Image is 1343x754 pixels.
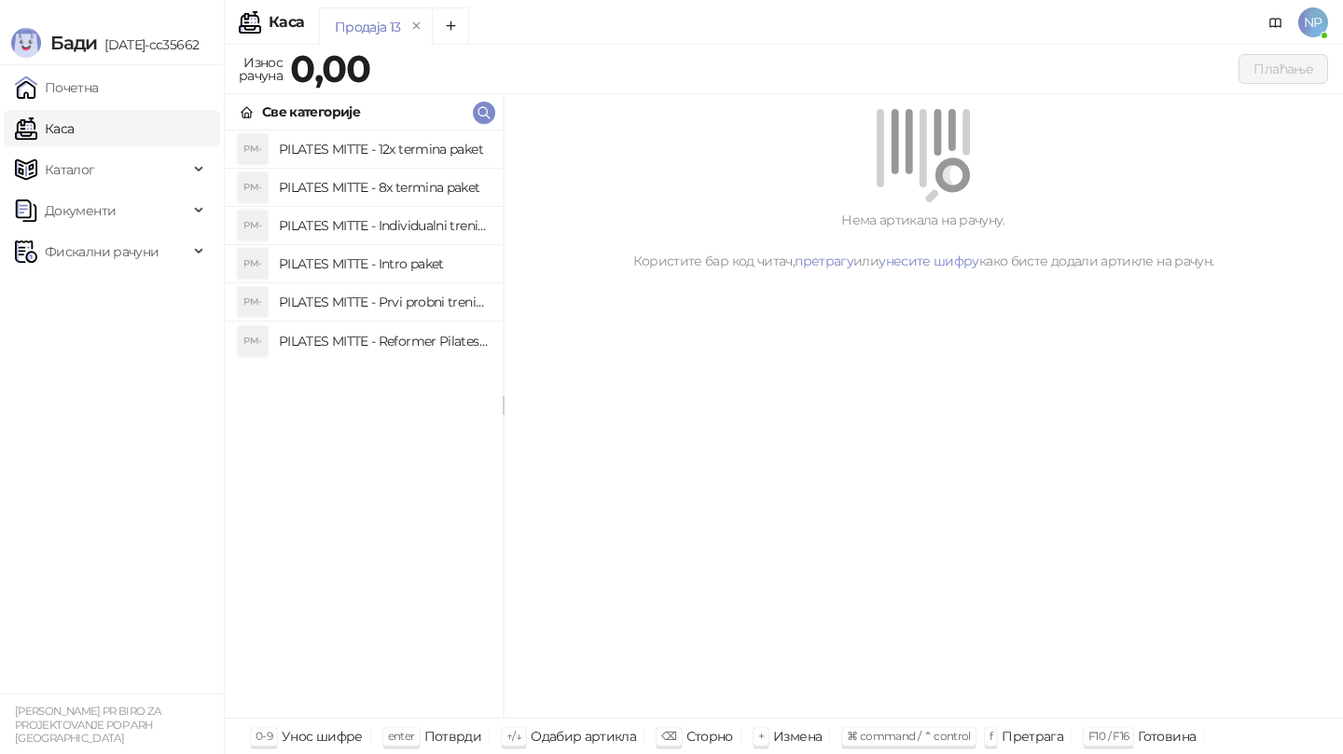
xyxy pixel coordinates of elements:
div: Нема артикала на рачуну. Користите бар код читач, или како бисте додали артикле на рачун. [526,210,1321,271]
span: F10 / F16 [1088,729,1128,743]
div: Каса [269,15,304,30]
div: Унос шифре [282,724,363,748]
button: Плаћање [1239,54,1328,84]
div: Претрага [1002,724,1063,748]
span: ↑/↓ [506,729,521,743]
div: Измена [773,724,822,748]
a: Каса [15,110,74,147]
span: Бади [50,32,97,54]
a: Почетна [15,69,99,106]
div: Све категорије [262,102,360,122]
span: [DATE]-cc35662 [97,36,199,53]
span: enter [388,729,415,743]
div: PM- [238,211,268,240]
a: унесите шифру [879,253,979,269]
div: grid [225,130,503,718]
span: Каталог [45,151,95,188]
div: PM- [238,172,268,202]
h4: PILATES MITTE - Intro paket [279,249,488,279]
div: Готовина [1138,724,1196,748]
h4: PILATES MITTE - Reformer Pilates trening [279,326,488,356]
div: Износ рачуна [235,50,286,88]
a: Документација [1261,7,1291,37]
button: remove [405,19,429,34]
span: ⌘ command / ⌃ control [847,729,971,743]
h4: PILATES MITTE - Individualni trening [279,211,488,240]
div: PM- [238,134,268,164]
span: f [990,729,992,743]
button: Add tab [432,7,469,45]
img: Logo [11,28,41,58]
span: Документи [45,192,116,229]
span: ⌫ [661,729,676,743]
div: PM- [238,287,268,317]
span: Фискални рачуни [45,233,159,270]
div: Одабир артикла [531,724,636,748]
strong: 0,00 [290,46,370,91]
h4: PILATES MITTE - Prvi probni trening [279,287,488,317]
span: + [758,729,764,743]
h4: PILATES MITTE - 8x termina paket [279,172,488,202]
div: PM- [238,249,268,279]
span: 0-9 [256,729,272,743]
a: претрагу [795,253,853,269]
small: [PERSON_NAME] PR BIRO ZA PROJEKTOVANJE POP ARH [GEOGRAPHIC_DATA] [15,705,161,745]
div: Потврди [424,724,482,748]
span: NP [1298,7,1328,37]
div: PM- [238,326,268,356]
div: Сторно [686,724,733,748]
div: Продаја 13 [335,17,401,37]
h4: PILATES MITTE - 12x termina paket [279,134,488,164]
